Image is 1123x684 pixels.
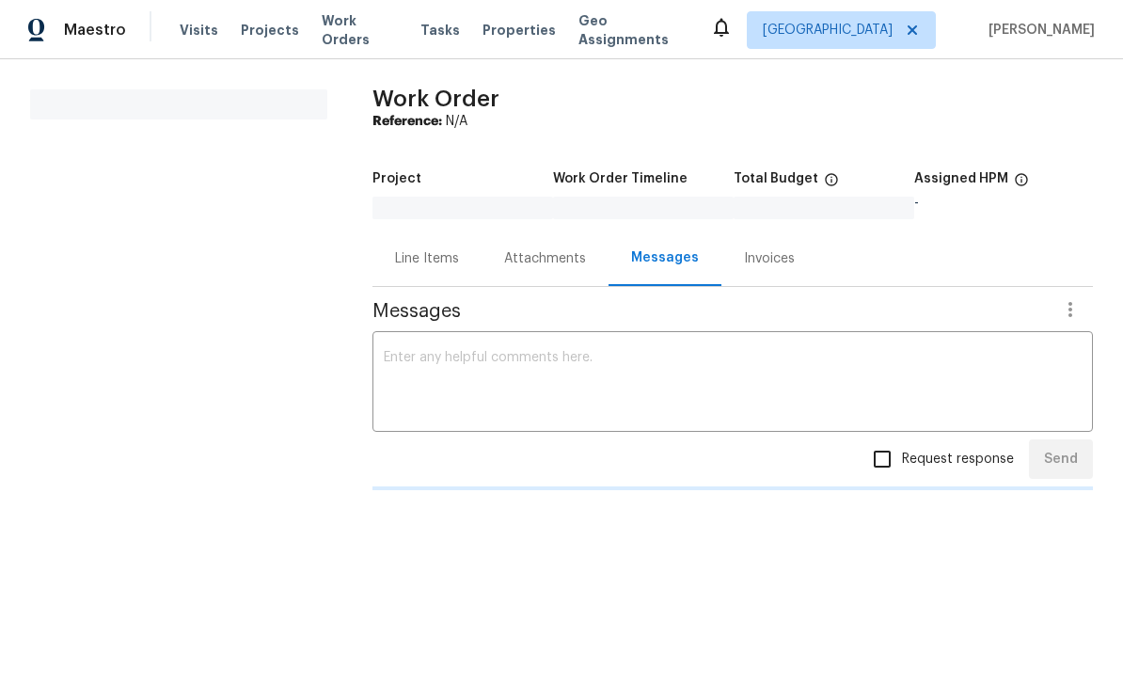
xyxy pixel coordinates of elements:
[744,249,795,268] div: Invoices
[981,21,1095,40] span: [PERSON_NAME]
[395,249,459,268] div: Line Items
[631,248,699,267] div: Messages
[420,24,460,37] span: Tasks
[372,172,421,185] h5: Project
[763,21,893,40] span: [GEOGRAPHIC_DATA]
[241,21,299,40] span: Projects
[372,115,442,128] b: Reference:
[914,172,1008,185] h5: Assigned HPM
[372,87,499,110] span: Work Order
[180,21,218,40] span: Visits
[553,172,688,185] h5: Work Order Timeline
[322,11,398,49] span: Work Orders
[372,112,1093,131] div: N/A
[902,450,1014,469] span: Request response
[482,21,556,40] span: Properties
[914,197,1093,210] div: -
[504,249,586,268] div: Attachments
[578,11,688,49] span: Geo Assignments
[64,21,126,40] span: Maestro
[372,302,1048,321] span: Messages
[734,172,818,185] h5: Total Budget
[1014,172,1029,197] span: The hpm assigned to this work order.
[824,172,839,197] span: The total cost of line items that have been proposed by Opendoor. This sum includes line items th...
